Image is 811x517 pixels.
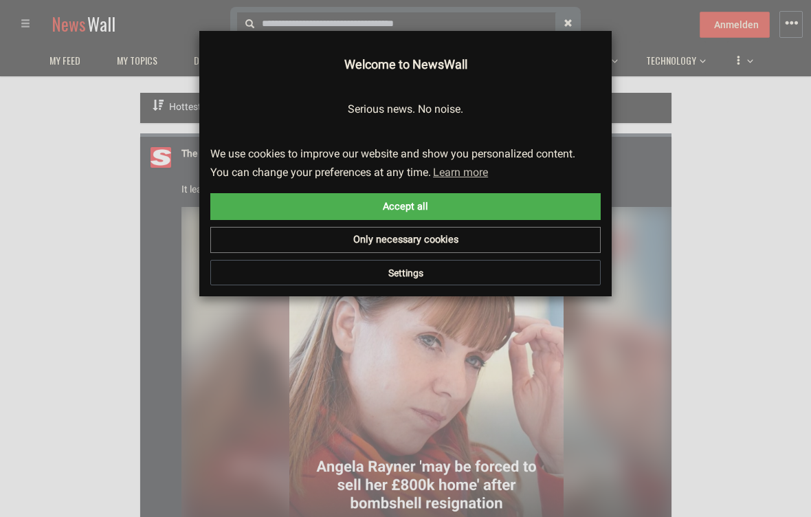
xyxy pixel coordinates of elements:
[210,227,601,253] a: deny cookies
[210,146,601,253] div: cookieconsent
[431,162,490,183] a: learn more about cookies
[210,102,601,118] p: Serious news. No noise.
[210,260,601,286] button: Settings
[210,193,601,221] a: allow cookies
[210,146,590,183] span: We use cookies to improve our website and show you personalized content. You can change your pref...
[210,56,601,74] h4: Welcome to NewsWall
